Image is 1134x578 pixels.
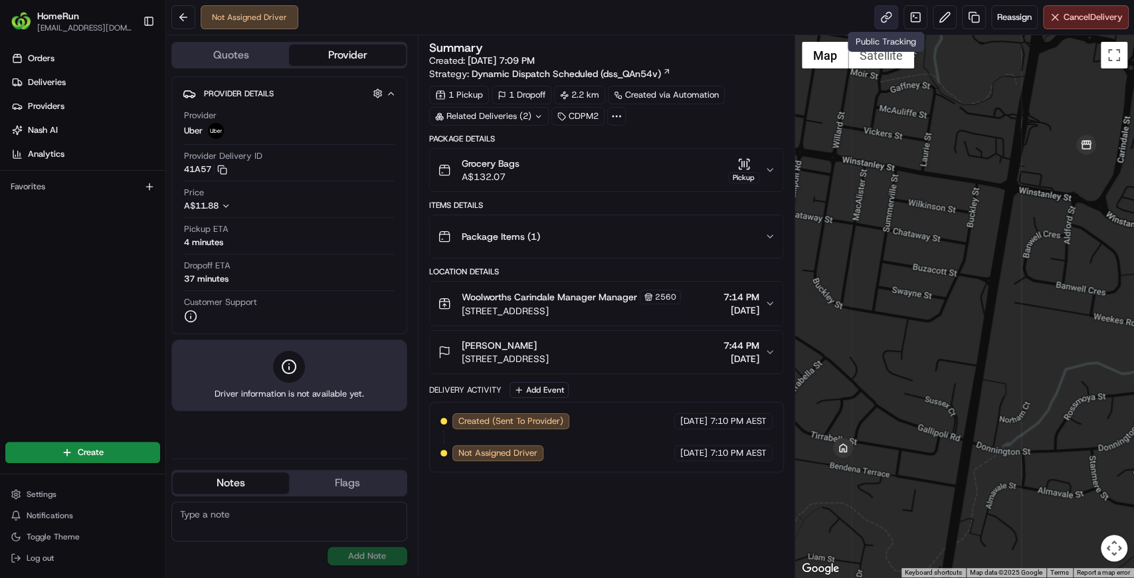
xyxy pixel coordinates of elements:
[710,447,767,459] span: 7:10 PM AEST
[215,388,363,400] span: Driver information is not available yet.
[184,223,229,235] span: Pickup ETA
[184,260,231,272] span: Dropoff ETA
[5,442,160,463] button: Create
[1050,569,1069,576] a: Terms
[710,415,767,427] span: 7:10 PM AEST
[462,304,681,318] span: [STREET_ADDRESS]
[289,472,405,494] button: Flags
[1043,5,1129,29] button: CancelDelivery
[429,200,784,211] div: Items Details
[5,120,165,141] a: Nash AI
[458,447,537,459] span: Not Assigned Driver
[37,9,79,23] button: HomeRun
[173,45,289,66] button: Quotes
[799,560,842,577] a: Open this area in Google Maps (opens a new window)
[728,157,759,183] button: Pickup
[28,148,64,160] span: Analytics
[430,331,783,373] button: [PERSON_NAME][STREET_ADDRESS]7:44 PM[DATE]
[28,124,58,136] span: Nash AI
[848,32,924,52] div: Public Tracking
[11,11,32,32] img: HomeRun
[510,382,569,398] button: Add Event
[204,88,274,99] span: Provider Details
[802,42,848,68] button: Show street map
[184,200,301,212] button: A$11.88
[997,11,1032,23] span: Reassign
[184,150,262,162] span: Provider Delivery ID
[468,54,535,66] span: [DATE] 7:09 PM
[462,170,520,183] span: A$132.07
[472,67,661,80] span: Dynamic Dispatch Scheduled (dss_QAn54v)
[28,52,54,64] span: Orders
[27,510,73,521] span: Notifications
[5,528,160,546] button: Toggle Theme
[492,86,551,104] div: 1 Dropoff
[723,290,759,304] span: 7:14 PM
[430,215,783,258] button: Package Items (1)
[208,123,224,139] img: uber-new-logo.jpeg
[184,296,257,308] span: Customer Support
[5,485,160,504] button: Settings
[27,531,80,542] span: Toggle Theme
[5,176,160,197] div: Favorites
[1064,11,1123,23] span: Cancel Delivery
[28,76,66,88] span: Deliveries
[554,86,605,104] div: 2.2 km
[5,5,138,37] button: HomeRunHomeRun[EMAIL_ADDRESS][DOMAIN_NAME]
[27,553,54,563] span: Log out
[430,282,783,326] button: Woolworths Carindale Manager Manager2560[STREET_ADDRESS]7:14 PM[DATE]
[462,339,537,352] span: [PERSON_NAME]
[429,266,784,277] div: Location Details
[991,5,1038,29] button: Reassign
[429,67,671,80] div: Strategy:
[429,107,549,126] div: Related Deliveries (2)
[289,45,405,66] button: Provider
[1077,569,1130,576] a: Report a map error
[680,415,708,427] span: [DATE]
[173,472,289,494] button: Notes
[723,352,759,365] span: [DATE]
[184,110,217,122] span: Provider
[429,54,535,67] span: Created:
[462,352,549,365] span: [STREET_ADDRESS]
[848,42,914,68] button: Show satellite imagery
[462,230,540,243] span: Package Items ( 1 )
[5,549,160,567] button: Log out
[608,86,725,104] a: Created via Automation
[472,67,671,80] a: Dynamic Dispatch Scheduled (dss_QAn54v)
[184,163,227,175] button: 41A57
[429,385,502,395] div: Delivery Activity
[462,157,520,170] span: Grocery Bags
[970,569,1042,576] span: Map data ©2025 Google
[1101,42,1127,68] button: Toggle fullscreen view
[655,292,676,302] span: 2560
[462,290,637,304] span: Woolworths Carindale Manager Manager
[5,48,165,69] a: Orders
[723,304,759,317] span: [DATE]
[458,415,563,427] span: Created (Sent To Provider)
[429,42,483,54] h3: Summary
[37,23,132,33] button: [EMAIL_ADDRESS][DOMAIN_NAME]
[5,96,165,117] a: Providers
[5,506,160,525] button: Notifications
[905,568,962,577] button: Keyboard shortcuts
[799,560,842,577] img: Google
[5,72,165,93] a: Deliveries
[27,489,56,500] span: Settings
[728,172,759,183] div: Pickup
[429,86,489,104] div: 1 Pickup
[184,187,204,199] span: Price
[551,107,605,126] div: CDPM2
[78,446,104,458] span: Create
[184,237,223,248] div: 4 minutes
[430,149,783,191] button: Grocery BagsA$132.07Pickup
[723,339,759,352] span: 7:44 PM
[183,82,396,104] button: Provider Details
[184,200,219,211] span: A$11.88
[184,125,203,137] span: Uber
[1101,535,1127,561] button: Map camera controls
